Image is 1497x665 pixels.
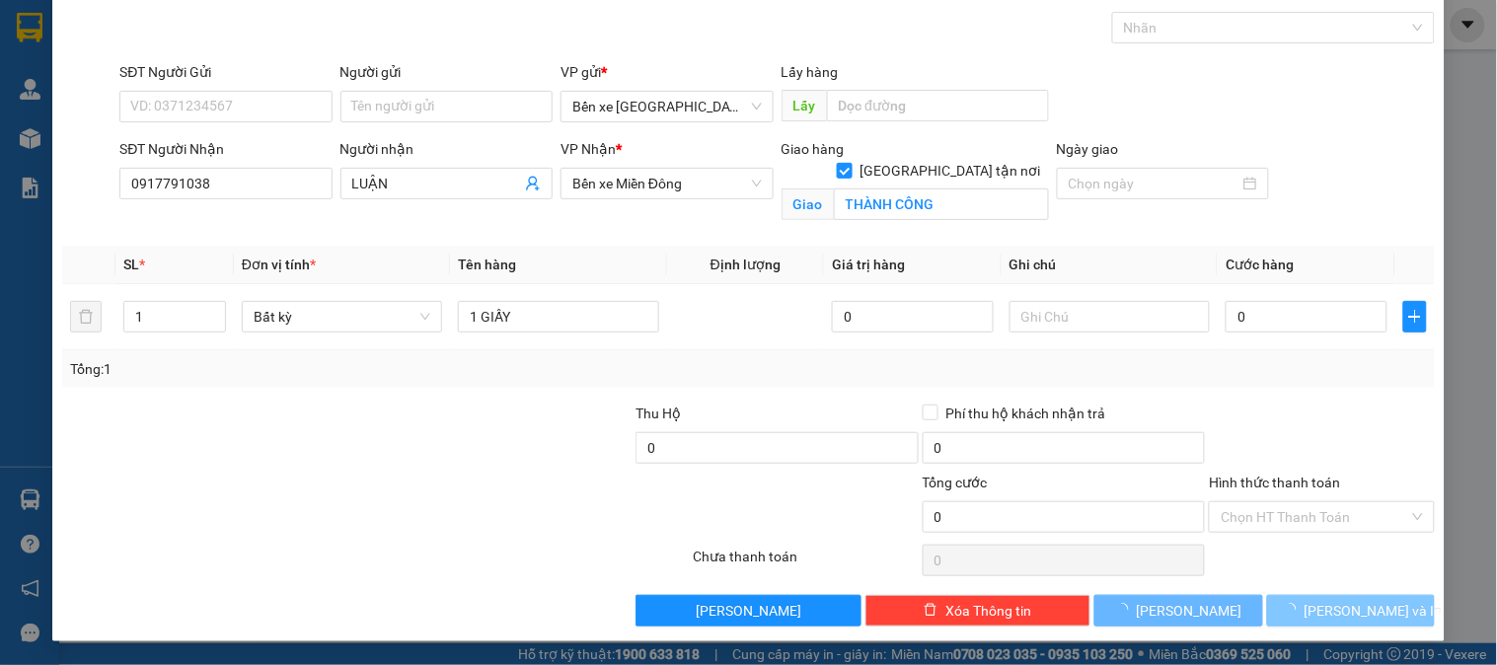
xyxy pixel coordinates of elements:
span: Lấy hàng [782,64,839,80]
div: VP gửi [561,61,773,83]
span: loading [1115,603,1137,617]
button: [PERSON_NAME] [636,595,861,627]
input: Ghi Chú [1010,301,1210,332]
input: Dọc đường [827,90,1049,121]
span: Giao [782,188,834,220]
span: Tên hàng [458,257,516,272]
div: SĐT Người Gửi [119,61,332,83]
span: VP Nhận [561,141,616,157]
input: 0 [832,301,994,332]
input: Ngày giao [1069,173,1239,194]
button: plus [1403,301,1427,332]
span: Phí thu hộ khách nhận trả [938,403,1114,424]
span: Thu Hộ [636,406,681,421]
button: delete [70,301,102,332]
span: user-add [525,176,541,191]
div: SĐT Người Nhận [119,138,332,160]
span: SL [123,257,139,272]
span: [PERSON_NAME] [696,600,801,622]
span: [GEOGRAPHIC_DATA] tận nơi [853,160,1049,182]
div: Tổng: 1 [70,358,579,380]
span: [PERSON_NAME] và In [1305,600,1443,622]
span: Xóa Thông tin [945,600,1031,622]
button: deleteXóa Thông tin [865,595,1090,627]
span: Bến xe Miền Đông [572,169,761,198]
span: plus [1404,309,1426,325]
input: VD: Bàn, Ghế [458,301,658,332]
span: Định lượng [711,257,781,272]
span: Giao hàng [782,141,845,157]
label: Ngày giao [1057,141,1119,157]
label: Hình thức thanh toán [1209,475,1340,490]
button: [PERSON_NAME] và In [1267,595,1435,627]
span: Lấy [782,90,827,121]
th: Ghi chú [1002,246,1218,284]
button: [PERSON_NAME] [1094,595,1262,627]
span: Bất kỳ [254,302,430,332]
span: Bến xe Quảng Ngãi [572,92,761,121]
span: Giá trị hàng [832,257,905,272]
input: Giao tận nơi [834,188,1049,220]
div: Chưa thanh toán [691,546,920,580]
span: delete [924,603,937,619]
div: Người nhận [340,138,553,160]
span: Tổng cước [923,475,988,490]
span: Cước hàng [1226,257,1294,272]
span: Đơn vị tính [242,257,316,272]
span: [PERSON_NAME] [1137,600,1242,622]
div: Người gửi [340,61,553,83]
span: loading [1283,603,1305,617]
